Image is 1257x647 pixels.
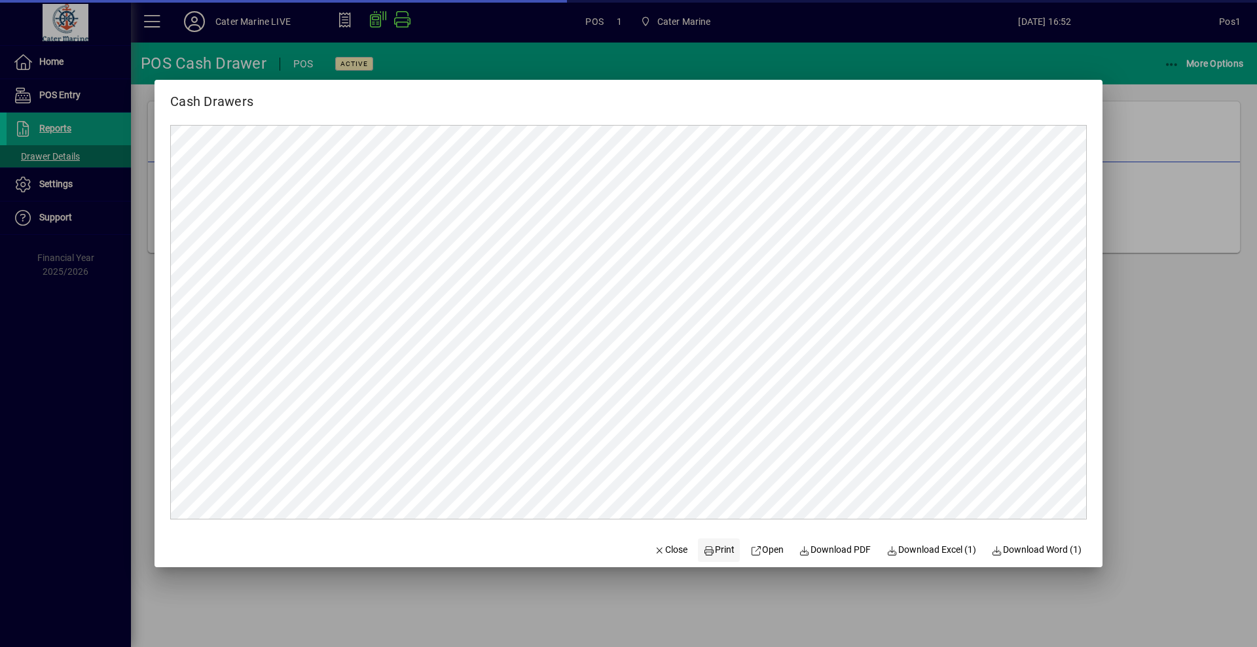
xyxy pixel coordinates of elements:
span: Download PDF [799,543,871,557]
span: Print [703,543,735,557]
button: Download Excel (1) [881,538,981,562]
a: Open [745,538,789,562]
h2: Cash Drawers [155,80,269,112]
button: Print [698,538,740,562]
span: Download Excel (1) [886,543,976,557]
span: Open [750,543,784,557]
button: Close [649,538,693,562]
button: Download Word (1) [987,538,1087,562]
a: Download PDF [794,538,877,562]
span: Download Word (1) [992,543,1082,557]
span: Close [654,543,688,557]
